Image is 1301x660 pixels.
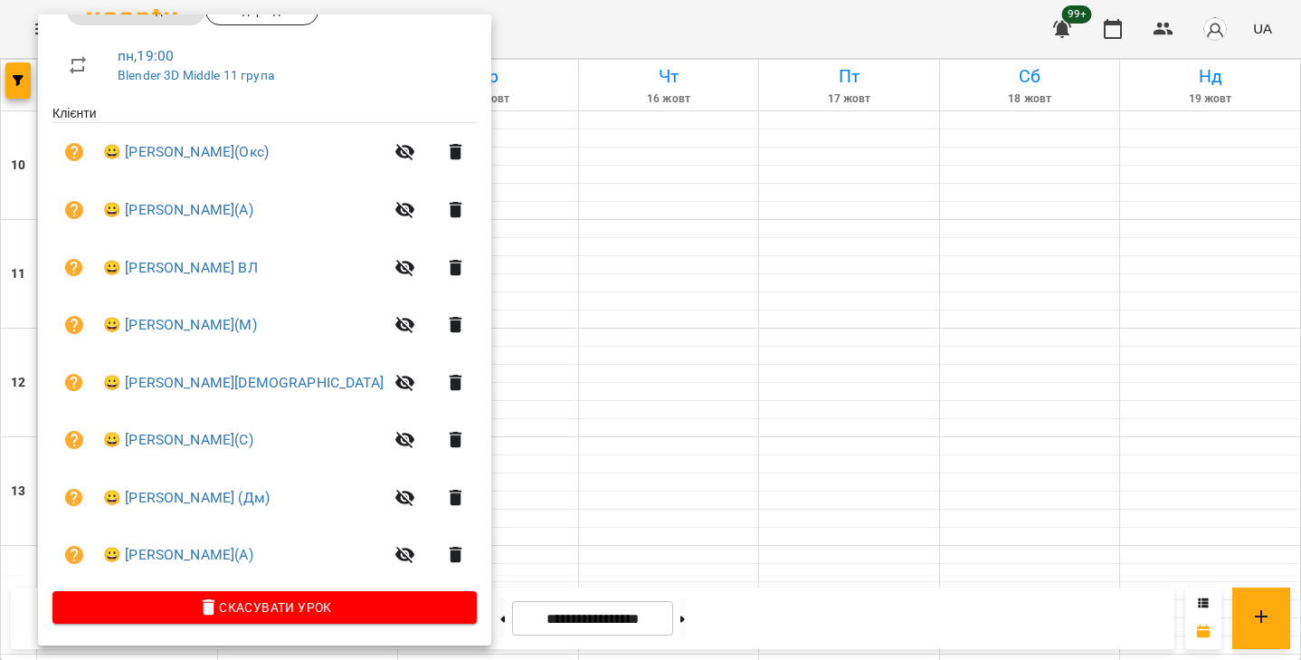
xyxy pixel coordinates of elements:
[103,199,253,221] a: 😀 [PERSON_NAME](А)
[52,246,96,290] button: Візит ще не сплачено. Додати оплату?
[103,257,258,279] a: 😀 [PERSON_NAME] ВЛ
[52,188,96,232] button: Візит ще не сплачено. Додати оплату?
[52,361,96,405] button: Візит ще не сплачено. Додати оплату?
[52,476,96,520] button: Візит ще не сплачено. Додати оплату?
[103,141,269,163] a: 😀 [PERSON_NAME](Окс)
[118,47,174,64] a: пн , 19:00
[103,372,384,394] a: 😀 [PERSON_NAME][DEMOGRAPHIC_DATA]
[52,104,477,591] ul: Клієнти
[52,591,477,624] button: Скасувати Урок
[118,68,274,82] a: Blender 3D Middle 11 група
[67,597,462,618] span: Скасувати Урок
[103,544,253,566] a: 😀 [PERSON_NAME](А)
[52,303,96,347] button: Візит ще не сплачено. Додати оплату?
[52,130,96,174] button: Візит ще не сплачено. Додати оплату?
[52,418,96,462] button: Візит ще не сплачено. Додати оплату?
[103,314,257,336] a: 😀 [PERSON_NAME](М)
[103,487,270,509] a: 😀 [PERSON_NAME] (Дм)
[52,533,96,577] button: Візит ще не сплачено. Додати оплату?
[103,429,253,451] a: 😀 [PERSON_NAME](С)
